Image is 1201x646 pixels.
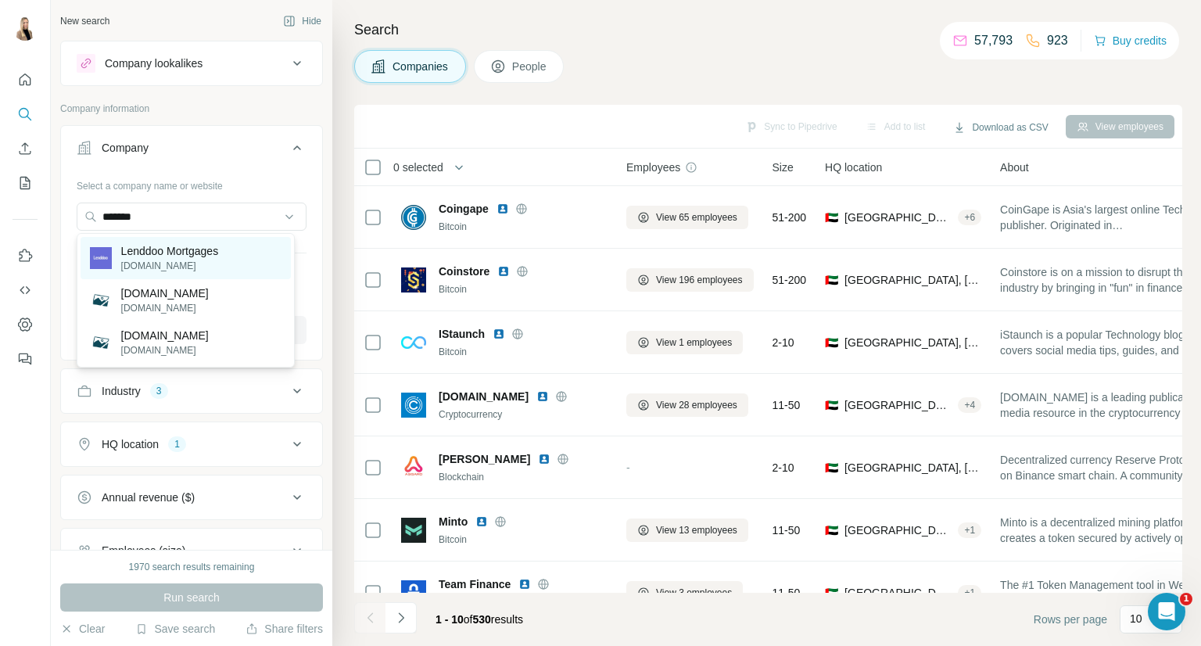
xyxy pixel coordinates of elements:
div: New search [60,14,109,28]
span: About [1000,160,1029,175]
p: [DOMAIN_NAME] [121,259,219,273]
button: Navigate to next page [385,602,417,633]
img: stralenddoorilja.nl [90,289,112,311]
p: Company information [60,102,323,116]
span: 🇦🇪 [825,522,838,538]
span: 1 - 10 [436,613,464,626]
span: View 28 employees [656,398,737,412]
div: + 1 [958,523,981,537]
span: [GEOGRAPHIC_DATA], [GEOGRAPHIC_DATA] [844,335,981,350]
img: Logo of Minto [401,518,426,543]
span: [GEOGRAPHIC_DATA], [GEOGRAPHIC_DATA] [844,460,981,476]
button: View 13 employees [626,519,748,542]
button: Use Surfe API [13,276,38,304]
span: 🇦🇪 [825,460,838,476]
p: [DOMAIN_NAME] [121,285,209,301]
span: View 65 employees [656,210,737,224]
span: 11-50 [773,397,801,413]
div: Select a company name or website [77,173,307,193]
span: 2-10 [773,335,794,350]
span: [DOMAIN_NAME] [439,389,529,404]
div: HQ location [102,436,159,452]
button: HQ location1 [61,425,322,463]
span: 51-200 [773,210,807,225]
div: Bitcoin [439,282,608,296]
span: 🇦🇪 [825,335,838,350]
img: LinkedIn logo [493,328,505,340]
span: [GEOGRAPHIC_DATA], [GEOGRAPHIC_DATA] [844,585,952,601]
img: LinkedIn logo [475,515,488,528]
button: Industry3 [61,372,322,410]
span: Size [773,160,794,175]
span: 530 [473,613,491,626]
span: 51-200 [773,272,807,288]
button: Share filters [246,621,323,637]
div: Company [102,140,149,156]
div: Bitcoin [439,220,608,234]
button: Download as CSV [942,116,1059,139]
span: Coingape [439,201,489,217]
button: My lists [13,169,38,197]
span: 🇦🇪 [825,585,838,601]
span: Employees [626,160,680,175]
img: Logo of Asgard Dao [401,455,426,480]
div: 3 [150,384,168,398]
span: Rows per page [1034,612,1107,627]
iframe: Intercom live chat [1148,593,1185,630]
div: + 4 [958,398,981,412]
img: Lenddoo Mortgages [90,247,112,269]
img: Logo of Coingape [401,205,426,230]
button: Company [61,129,322,173]
span: [PERSON_NAME] [439,451,530,467]
button: Save search [135,621,215,637]
p: [DOMAIN_NAME] [121,328,209,343]
button: View 196 employees [626,268,754,292]
img: Logo of crypto.news [401,393,426,418]
div: Blockchain [439,470,608,484]
button: Feedback [13,345,38,373]
img: LinkedIn logo [497,203,509,215]
button: Dashboard [13,310,38,339]
div: Bitcoin [439,345,608,359]
p: Lenddoo Mortgages [121,243,219,259]
span: 1 [1180,593,1192,605]
span: Team Finance [439,576,511,592]
button: Search [13,100,38,128]
span: People [512,59,548,74]
div: Cryptocurrency [439,407,608,422]
span: 2-10 [773,460,794,476]
div: 1970 search results remaining [129,560,255,574]
p: 10 [1130,611,1142,626]
div: + 1 [958,586,981,600]
span: IStaunch [439,326,485,342]
img: Logo of Team Finance [401,580,426,605]
div: Industry [102,383,141,399]
span: 11-50 [773,522,801,538]
span: [GEOGRAPHIC_DATA], [GEOGRAPHIC_DATA] [844,210,952,225]
span: 0 selected [393,160,443,175]
span: of [464,613,473,626]
p: 57,793 [974,31,1013,50]
div: Company lookalikes [105,56,203,71]
button: View 1 employees [626,331,743,354]
h4: Search [354,19,1182,41]
span: [GEOGRAPHIC_DATA], [GEOGRAPHIC_DATA] [844,397,952,413]
button: Annual revenue ($) [61,479,322,516]
img: Logo of IStaunch [401,330,426,355]
button: View 28 employees [626,393,748,417]
img: LinkedIn logo [536,390,549,403]
button: Buy credits [1094,30,1167,52]
img: LinkedIn logo [538,453,550,465]
span: [GEOGRAPHIC_DATA], [GEOGRAPHIC_DATA] [844,272,981,288]
span: 🇦🇪 [825,210,838,225]
span: HQ location [825,160,882,175]
span: results [436,613,523,626]
span: View 196 employees [656,273,743,287]
span: Companies [393,59,450,74]
span: [GEOGRAPHIC_DATA], [GEOGRAPHIC_DATA] [844,522,952,538]
span: Minto [439,514,468,529]
button: Employees (size) [61,532,322,569]
span: 🇦🇪 [825,272,838,288]
img: Avatar [13,16,38,41]
div: 1 [168,437,186,451]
